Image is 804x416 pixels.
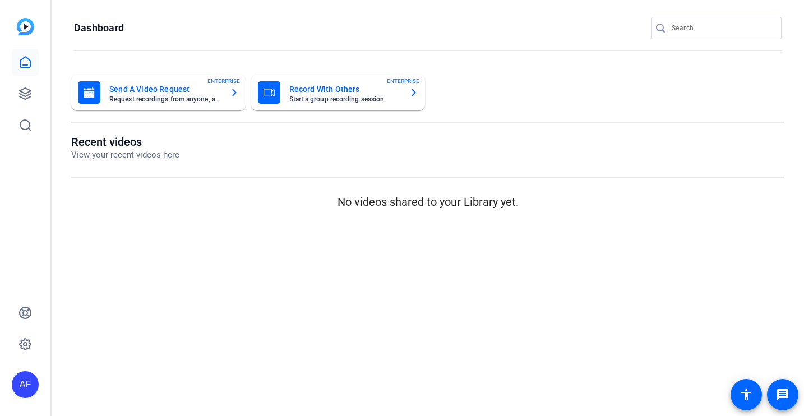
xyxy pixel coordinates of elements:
div: AF [12,371,39,398]
span: ENTERPRISE [207,77,240,85]
h1: Recent videos [71,135,179,149]
mat-card-title: Send A Video Request [109,82,221,96]
span: ENTERPRISE [387,77,419,85]
mat-icon: message [776,388,789,401]
mat-card-title: Record With Others [289,82,401,96]
button: Send A Video RequestRequest recordings from anyone, anywhereENTERPRISE [71,75,246,110]
h1: Dashboard [74,21,124,35]
button: Record With OthersStart a group recording sessionENTERPRISE [251,75,426,110]
p: No videos shared to your Library yet. [71,193,784,210]
mat-icon: accessibility [740,388,753,401]
input: Search [672,21,773,35]
img: blue-gradient.svg [17,18,34,35]
mat-card-subtitle: Request recordings from anyone, anywhere [109,96,221,103]
mat-card-subtitle: Start a group recording session [289,96,401,103]
p: View your recent videos here [71,149,179,161]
